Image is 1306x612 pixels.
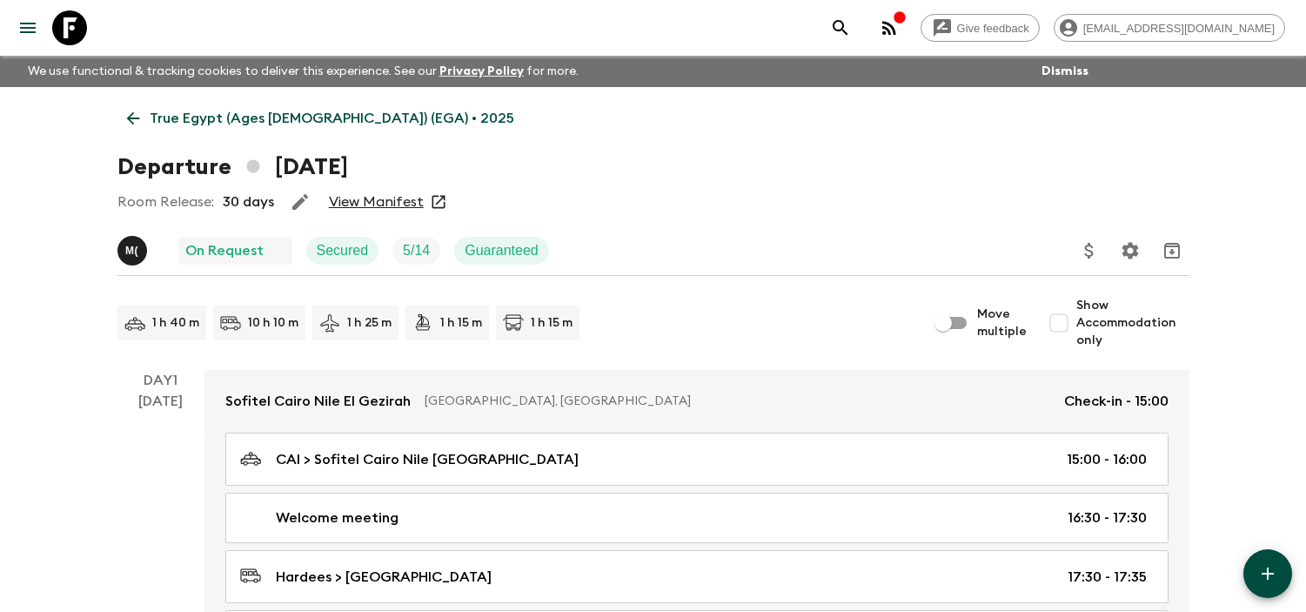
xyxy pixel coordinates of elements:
h1: Departure [DATE] [117,150,348,185]
p: True Egypt (Ages [DEMOGRAPHIC_DATA]) (EGA) • 2025 [150,108,514,129]
button: Settings [1113,233,1148,268]
p: Sofitel Cairo Nile El Gezirah [225,391,411,412]
p: [GEOGRAPHIC_DATA], [GEOGRAPHIC_DATA] [425,393,1050,410]
p: 5 / 14 [403,240,430,261]
p: Guaranteed [465,240,539,261]
div: Trip Fill [392,237,440,265]
button: Update Price, Early Bird Discount and Costs [1072,233,1107,268]
span: [EMAIL_ADDRESS][DOMAIN_NAME] [1074,22,1284,35]
a: Sofitel Cairo Nile El Gezirah[GEOGRAPHIC_DATA], [GEOGRAPHIC_DATA]Check-in - 15:00 [204,370,1189,433]
p: CAI > Sofitel Cairo Nile [GEOGRAPHIC_DATA] [276,449,579,470]
p: Day 1 [117,370,204,391]
a: CAI > Sofitel Cairo Nile [GEOGRAPHIC_DATA]15:00 - 16:00 [225,433,1169,486]
p: 1 h 15 m [531,314,573,332]
span: Migo (Maged) Nabil [117,241,151,255]
p: 10 h 10 m [248,314,298,332]
p: 30 days [223,192,274,212]
span: Move multiple [977,306,1028,340]
p: Secured [317,240,369,261]
span: Show Accommodation only [1076,297,1189,349]
a: Welcome meeting16:30 - 17:30 [225,493,1169,543]
p: 17:30 - 17:35 [1068,567,1147,588]
p: 1 h 40 m [152,314,199,332]
p: Check-in - 15:00 [1064,391,1169,412]
button: search adventures [823,10,858,45]
p: 1 h 15 m [440,314,482,332]
p: 16:30 - 17:30 [1068,508,1147,528]
button: Archive (Completed, Cancelled or Unsynced Departures only) [1155,233,1189,268]
button: M( [117,236,151,266]
p: Room Release: [117,192,214,212]
a: View Manifest [329,193,424,211]
p: Hardees > [GEOGRAPHIC_DATA] [276,567,492,588]
span: Give feedback [948,22,1039,35]
p: Welcome meeting [276,508,398,528]
p: M ( [125,244,138,258]
p: 1 h 25 m [347,314,392,332]
p: We use functional & tracking cookies to deliver this experience. See our for more. [21,56,586,87]
p: 15:00 - 16:00 [1067,449,1147,470]
button: menu [10,10,45,45]
a: Give feedback [921,14,1040,42]
p: On Request [185,240,264,261]
div: [EMAIL_ADDRESS][DOMAIN_NAME] [1054,14,1285,42]
a: True Egypt (Ages [DEMOGRAPHIC_DATA]) (EGA) • 2025 [117,101,524,136]
a: Hardees > [GEOGRAPHIC_DATA]17:30 - 17:35 [225,550,1169,603]
div: Secured [306,237,379,265]
a: Privacy Policy [439,65,524,77]
button: Dismiss [1037,59,1093,84]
